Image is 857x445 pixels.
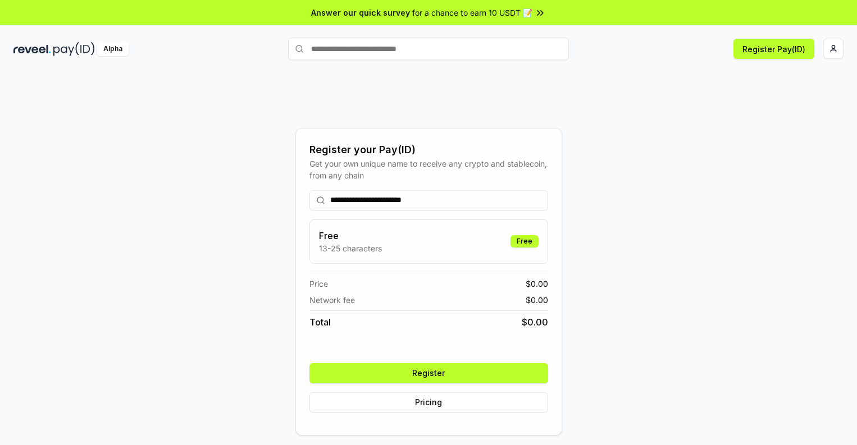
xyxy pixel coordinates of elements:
[309,363,548,383] button: Register
[319,242,382,254] p: 13-25 characters
[13,42,51,56] img: reveel_dark
[309,142,548,158] div: Register your Pay(ID)
[309,278,328,290] span: Price
[309,315,331,329] span: Total
[526,278,548,290] span: $ 0.00
[526,294,548,306] span: $ 0.00
[309,392,548,412] button: Pricing
[522,315,548,329] span: $ 0.00
[733,39,814,59] button: Register Pay(ID)
[97,42,129,56] div: Alpha
[309,158,548,181] div: Get your own unique name to receive any crypto and stablecoin, from any chain
[53,42,95,56] img: pay_id
[319,229,382,242] h3: Free
[412,7,532,19] span: for a chance to earn 10 USDT 📝
[311,7,410,19] span: Answer our quick survey
[510,235,539,247] div: Free
[309,294,355,306] span: Network fee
